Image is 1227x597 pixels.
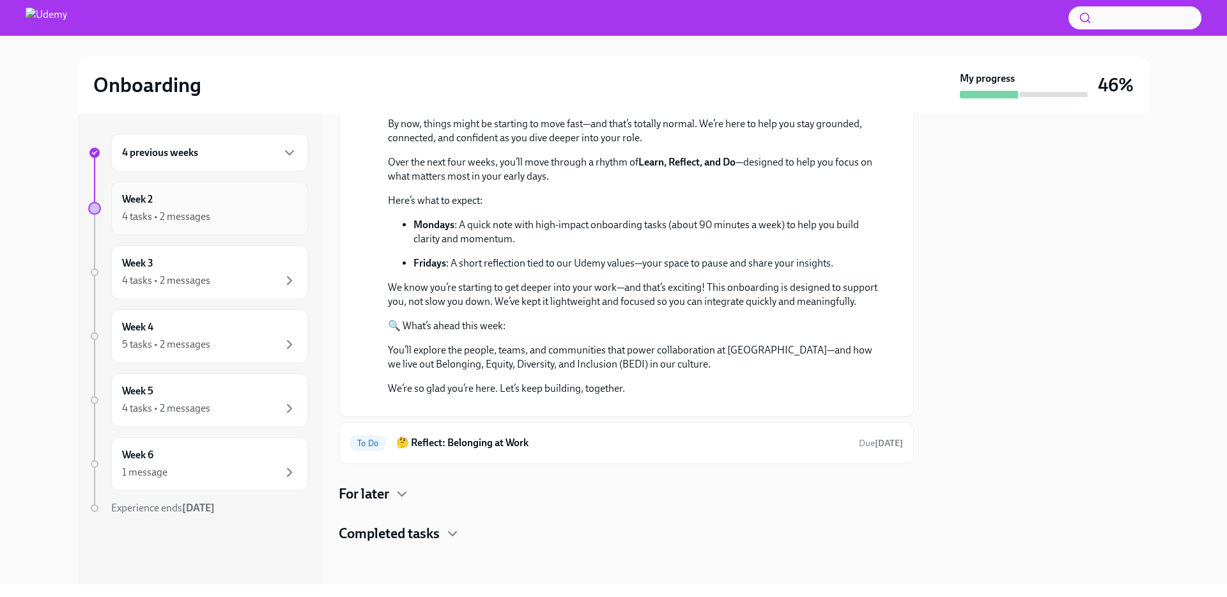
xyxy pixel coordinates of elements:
span: Experience ends [111,502,215,514]
p: You’ll explore the people, teams, and communities that power collaboration at [GEOGRAPHIC_DATA]—a... [388,343,883,371]
p: : A quick note with high-impact onboarding tasks (about 90 minutes a week) to help you build clar... [413,218,883,246]
strong: My progress [960,72,1015,86]
div: 1 message [122,465,167,479]
p: Here’s what to expect: [388,194,883,208]
div: 4 tasks • 2 messages [122,274,210,288]
div: 4 tasks • 2 messages [122,210,210,224]
a: Week 54 tasks • 2 messages [88,373,308,427]
p: By now, things might be starting to move fast—and that’s totally normal. We’re here to help you s... [388,117,883,145]
span: Due [859,438,903,449]
strong: Fridays [413,257,446,269]
strong: [DATE] [875,438,903,449]
p: We know you’re starting to get deeper into your work—and that’s exciting! This onboarding is desi... [388,281,883,309]
h6: Week 4 [122,320,153,334]
p: 🔍 What’s ahead this week: [388,319,883,333]
h6: Week 6 [122,448,153,462]
div: 4 previous weeks [111,134,308,171]
h6: 4 previous weeks [122,146,198,160]
h6: Week 3 [122,256,153,270]
a: Week 34 tasks • 2 messages [88,245,308,299]
a: Week 61 message [88,437,308,491]
a: Week 24 tasks • 2 messages [88,182,308,235]
div: For later [339,485,914,504]
p: : A short reflection tied to our Udemy values—your space to pause and share your insights. [413,256,883,270]
img: Udemy [26,8,67,28]
div: 5 tasks • 2 messages [122,337,210,352]
h2: Onboarding [93,72,201,98]
span: To Do [350,438,386,448]
a: Week 45 tasks • 2 messages [88,309,308,363]
a: To Do🤔 Reflect: Belonging at WorkDue[DATE] [350,433,903,453]
p: We’re so glad you’re here. Let’s keep building, together. [388,382,883,396]
span: August 23rd, 2025 10:00 [859,437,903,449]
h6: Week 2 [122,192,153,206]
strong: Learn, Reflect, and Do [638,156,736,168]
h4: For later [339,485,389,504]
p: Over the next four weeks, you’ll move through a rhythm of —designed to help you focus on what mat... [388,155,883,183]
strong: [DATE] [182,502,215,514]
h6: 🤔 Reflect: Belonging at Work [396,436,849,450]
div: Completed tasks [339,524,914,543]
div: 4 tasks • 2 messages [122,401,210,415]
h4: Completed tasks [339,524,440,543]
strong: Mondays [413,219,454,231]
h6: Week 5 [122,384,153,398]
h3: 46% [1098,74,1134,97]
